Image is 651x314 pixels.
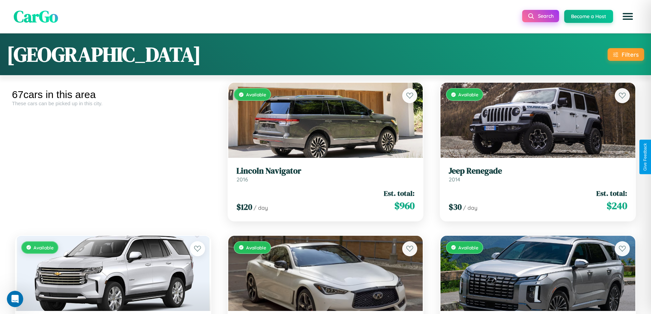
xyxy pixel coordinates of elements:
[538,13,554,19] span: Search
[564,10,613,23] button: Become a Host
[522,10,559,22] button: Search
[384,188,415,198] span: Est. total:
[7,291,23,307] iframe: Intercom live chat
[458,245,478,250] span: Available
[607,199,627,213] span: $ 240
[596,188,627,198] span: Est. total:
[394,199,415,213] span: $ 960
[449,176,460,183] span: 2014
[236,176,248,183] span: 2016
[608,48,644,61] button: Filters
[33,245,54,250] span: Available
[236,166,415,183] a: Lincoln Navigator2016
[449,166,627,176] h3: Jeep Renegade
[254,204,268,211] span: / day
[449,166,627,183] a: Jeep Renegade2014
[618,7,637,26] button: Open menu
[622,51,639,58] div: Filters
[12,89,214,100] div: 67 cars in this area
[7,40,201,68] h1: [GEOGRAPHIC_DATA]
[12,100,214,106] div: These cars can be picked up in this city.
[643,143,648,171] div: Give Feedback
[246,92,266,97] span: Available
[236,166,415,176] h3: Lincoln Navigator
[463,204,477,211] span: / day
[14,5,58,28] span: CarGo
[449,201,462,213] span: $ 30
[246,245,266,250] span: Available
[236,201,252,213] span: $ 120
[458,92,478,97] span: Available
